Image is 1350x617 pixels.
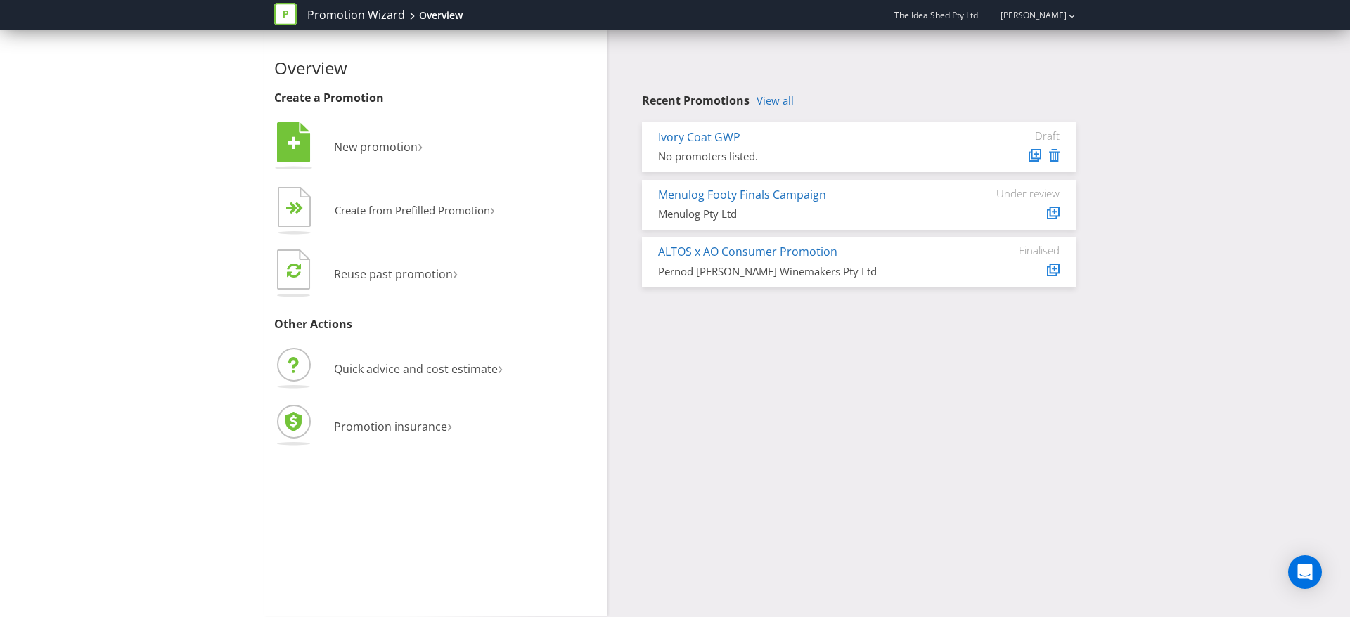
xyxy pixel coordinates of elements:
tspan:  [288,136,300,151]
div: No promoters listed. [658,149,954,164]
h3: Other Actions [274,318,596,331]
div: Overview [419,8,463,22]
div: Menulog Pty Ltd [658,207,954,221]
a: Promotion Wizard [307,7,405,23]
a: ALTOS x AO Consumer Promotion [658,244,837,259]
span: Promotion insurance [334,419,447,434]
a: Menulog Footy Finals Campaign [658,187,826,202]
tspan:  [287,262,301,278]
div: Finalised [975,244,1060,256]
span: › [453,261,458,284]
div: Draft [975,129,1060,142]
div: Under review [975,187,1060,200]
span: The Idea Shed Pty Ltd [894,9,978,21]
tspan:  [295,202,304,215]
h2: Overview [274,59,596,77]
span: Reuse past promotion [334,266,453,282]
div: Pernod [PERSON_NAME] Winemakers Pty Ltd [658,264,954,279]
a: Quick advice and cost estimate› [274,361,503,377]
a: View all [757,95,794,107]
button: Create from Prefilled Promotion› [274,183,496,240]
span: Quick advice and cost estimate [334,361,498,377]
a: Promotion insurance› [274,419,452,434]
span: › [418,134,423,157]
span: › [447,413,452,436]
span: Recent Promotions [642,93,750,108]
span: Create from Prefilled Promotion [335,203,490,217]
a: [PERSON_NAME] [986,9,1067,21]
span: New promotion [334,139,418,155]
h3: Create a Promotion [274,92,596,105]
span: › [498,356,503,379]
a: Ivory Coat GWP [658,129,740,145]
div: Open Intercom Messenger [1288,555,1322,589]
span: › [490,198,495,220]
